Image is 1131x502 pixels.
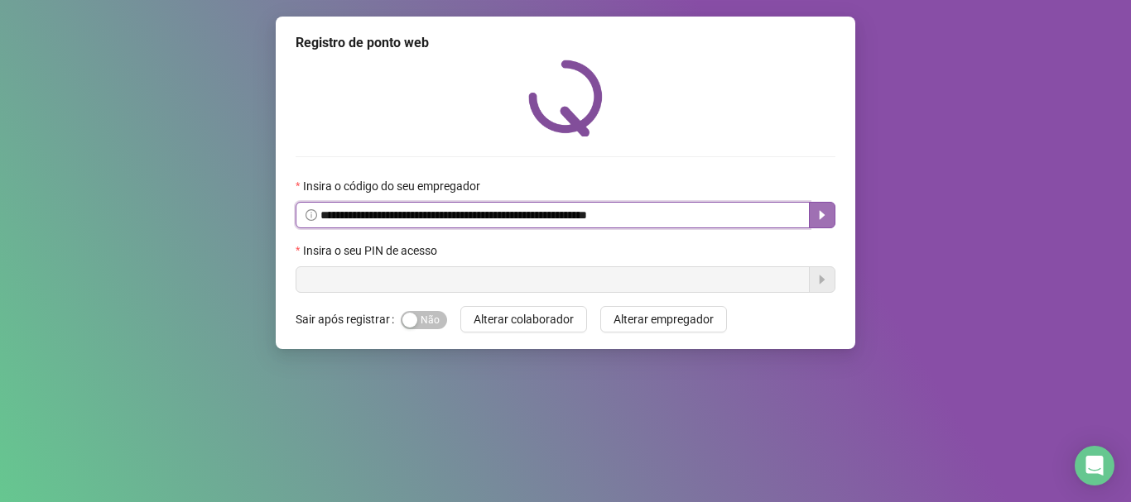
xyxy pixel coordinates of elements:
[296,177,491,195] label: Insira o código do seu empregador
[460,306,587,332] button: Alterar colaborador
[1075,446,1114,485] div: Open Intercom Messenger
[296,241,448,260] label: Insira o seu PIN de acesso
[816,208,829,222] span: caret-right
[296,306,401,332] label: Sair após registrar
[296,33,835,53] div: Registro de ponto web
[614,310,714,328] span: Alterar empregador
[600,306,727,332] button: Alterar empregador
[306,209,317,221] span: info-circle
[528,60,603,136] img: QRPoint
[474,310,574,328] span: Alterar colaborador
